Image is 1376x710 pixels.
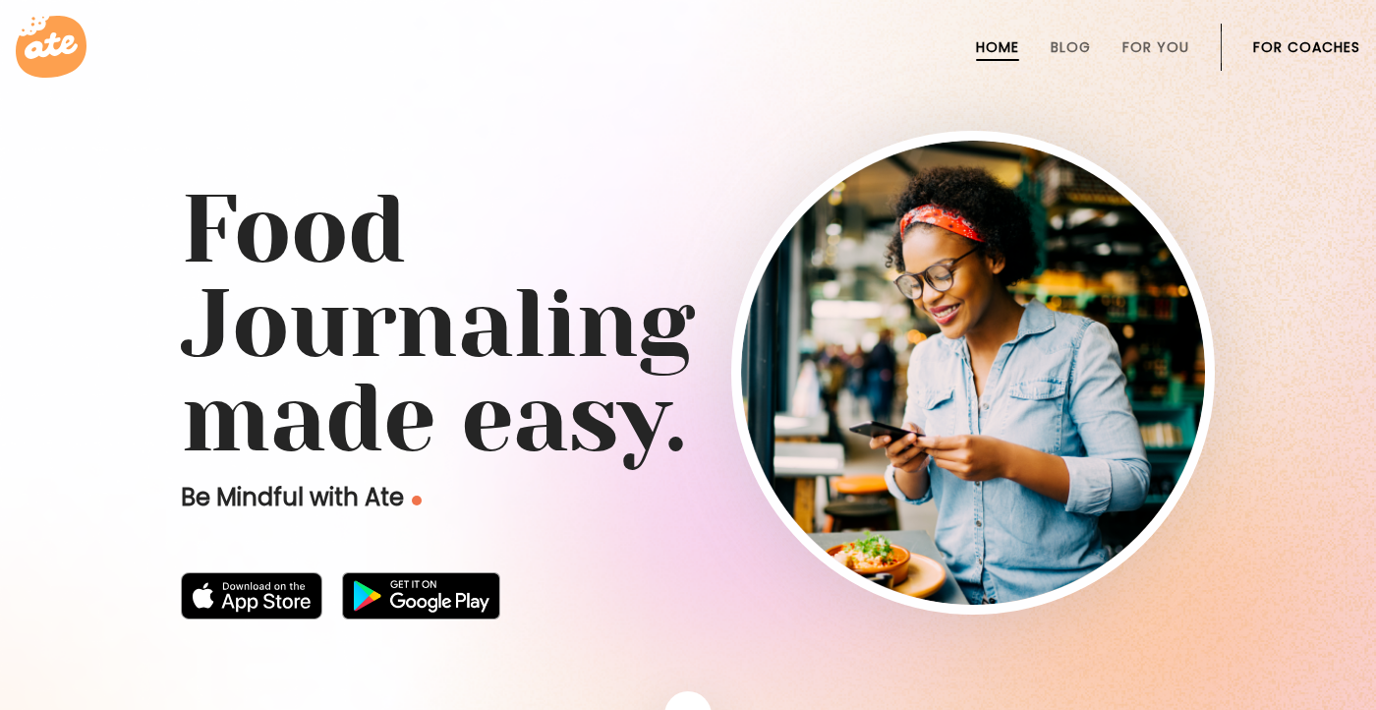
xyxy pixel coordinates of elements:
[181,482,731,513] p: Be Mindful with Ate
[342,572,500,620] img: badge-download-google.png
[741,141,1205,605] img: home-hero-img-rounded.png
[976,39,1019,55] a: Home
[1122,39,1189,55] a: For You
[181,572,322,620] img: badge-download-apple.svg
[1253,39,1360,55] a: For Coaches
[1051,39,1091,55] a: Blog
[181,183,1195,466] h1: Food Journaling made easy.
